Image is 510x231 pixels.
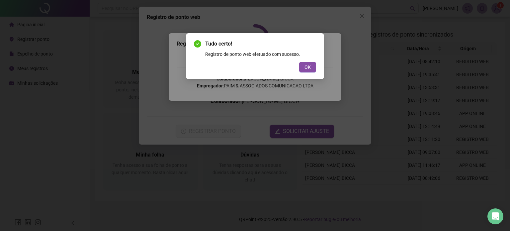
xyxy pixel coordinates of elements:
span: Tudo certo! [205,40,316,48]
span: check-circle [194,40,201,48]
div: Registro de ponto web efetuado com sucesso. [205,51,316,58]
div: Open Intercom Messenger [487,208,503,224]
button: OK [299,62,316,72]
span: OK [304,63,311,71]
